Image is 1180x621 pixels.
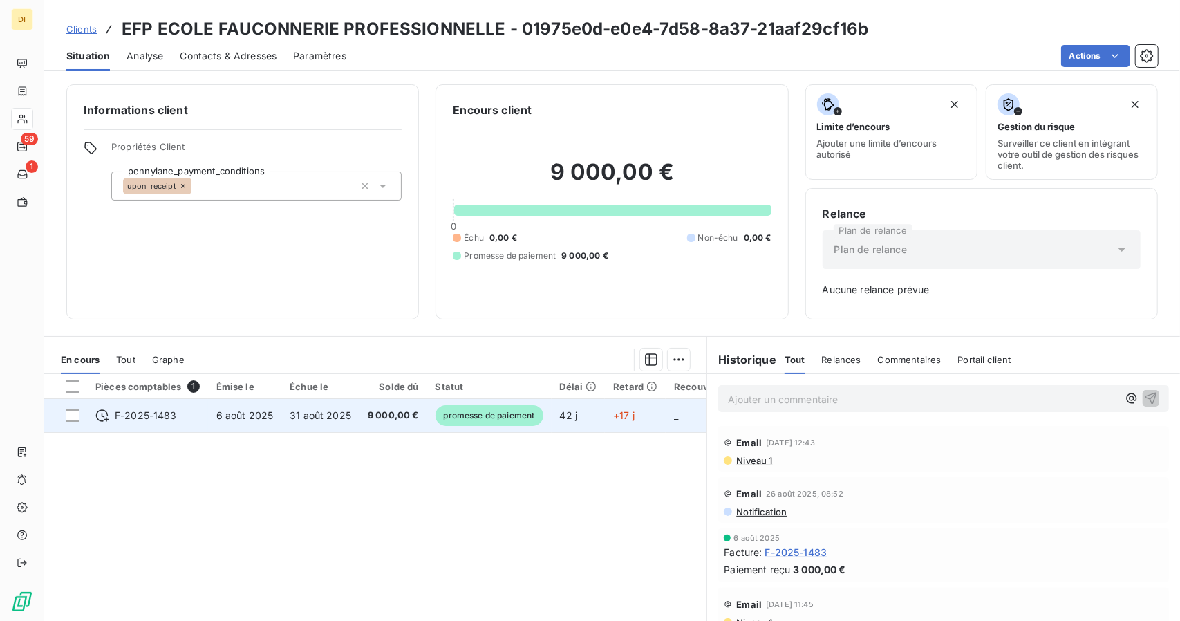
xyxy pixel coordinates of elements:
span: Relances [822,354,861,365]
span: Portail client [958,354,1011,365]
h6: Relance [823,205,1141,222]
h2: 9 000,00 € [453,158,771,200]
input: Ajouter une valeur [191,180,203,192]
iframe: Intercom live chat [1133,574,1166,607]
div: Délai [560,381,597,392]
span: [DATE] 11:45 [766,600,814,609]
span: Paiement reçu [724,562,790,577]
span: Promesse de paiement [464,250,556,262]
span: Paramètres [293,49,346,63]
span: En cours [61,354,100,365]
span: 9 000,00 € [368,409,419,423]
span: promesse de paiement [436,405,543,426]
span: Aucune relance prévue [823,283,1141,297]
span: 1 [26,160,38,173]
span: Contacts & Adresses [180,49,277,63]
div: Solde dû [368,381,419,392]
span: 26 août 2025, 08:52 [766,490,843,498]
button: Actions [1061,45,1130,67]
span: Niveau 1 [735,455,772,466]
span: Tout [116,354,135,365]
span: Analyse [127,49,163,63]
span: 0,00 € [489,232,517,244]
div: Recouvrement [674,381,741,392]
span: 9 000,00 € [561,250,608,262]
span: upon_receipt [127,182,176,190]
div: Retard [613,381,657,392]
h6: Encours client [453,102,532,118]
span: 3 000,00 € [793,562,846,577]
span: F-2025-1483 [115,409,177,423]
span: Limite d’encours [817,121,890,132]
div: Statut [436,381,543,392]
span: _ [674,409,678,421]
div: Échue le [290,381,351,392]
h3: EFP ECOLE FAUCONNERIE PROFESSIONNELLE - 01975e0d-e0e4-7d58-8a37-21aaf29cf16b [122,17,868,41]
span: Email [736,437,762,448]
span: 0 [451,221,456,232]
span: Email [736,599,762,610]
div: Émise le [216,381,274,392]
span: Notification [735,506,787,517]
button: Gestion du risqueSurveiller ce client en intégrant votre outil de gestion des risques client. [986,84,1158,180]
span: 0,00 € [744,232,771,244]
span: Commentaires [878,354,942,365]
h6: Informations client [84,102,402,118]
span: F-2025-1483 [765,545,827,559]
h6: Historique [707,351,776,368]
span: Ajouter une limite d’encours autorisé [817,138,966,160]
img: Logo LeanPay [11,591,33,613]
span: Clients [66,24,97,35]
span: Non-échu [698,232,738,244]
span: Situation [66,49,110,63]
span: [DATE] 12:43 [766,438,815,447]
span: +17 j [613,409,635,421]
button: Limite d’encoursAjouter une limite d’encours autorisé [805,84,977,180]
span: Échu [464,232,484,244]
span: 6 août 2025 [733,534,780,542]
span: 31 août 2025 [290,409,351,421]
div: Pièces comptables [95,380,200,393]
span: Plan de relance [834,243,907,257]
div: DI [11,8,33,30]
span: 42 j [560,409,578,421]
span: Email [736,488,762,499]
a: Clients [66,22,97,36]
span: Facture : [724,545,762,559]
span: Gestion du risque [998,121,1075,132]
span: Tout [785,354,805,365]
span: Graphe [152,354,185,365]
span: 6 août 2025 [216,409,274,421]
span: Propriétés Client [111,141,402,160]
span: 1 [187,380,200,393]
span: 59 [21,133,38,145]
span: Surveiller ce client en intégrant votre outil de gestion des risques client. [998,138,1146,171]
